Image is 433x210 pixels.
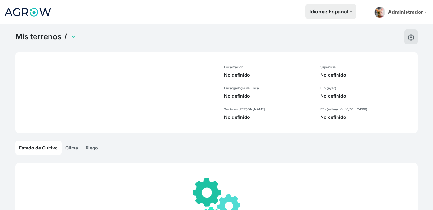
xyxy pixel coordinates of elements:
[62,141,82,155] a: Clima
[305,4,356,19] button: Idioma: Español
[374,7,385,18] img: admin-picture
[320,107,413,111] p: ETo (estimación 18/08 - 24/08)
[15,32,62,42] a: Mis terrenos
[320,65,413,69] p: Superficie
[70,32,76,42] select: Land Selector
[224,86,313,90] p: Encargado(s) de Finca
[224,65,313,69] p: Localización
[320,114,413,120] p: No definido
[372,4,429,20] a: Administrador
[320,93,413,99] p: No definido
[4,4,52,20] img: Logo
[320,72,413,78] p: No definido
[224,107,313,111] p: Sectores [PERSON_NAME]
[82,141,102,155] a: Riego
[408,34,414,41] img: edit
[64,32,67,42] span: /
[224,93,313,99] p: No definido
[224,114,313,120] p: No definido
[15,141,62,155] a: Estado de Cultivo
[320,86,413,90] p: ETo (ayer)
[224,72,313,78] p: No definido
